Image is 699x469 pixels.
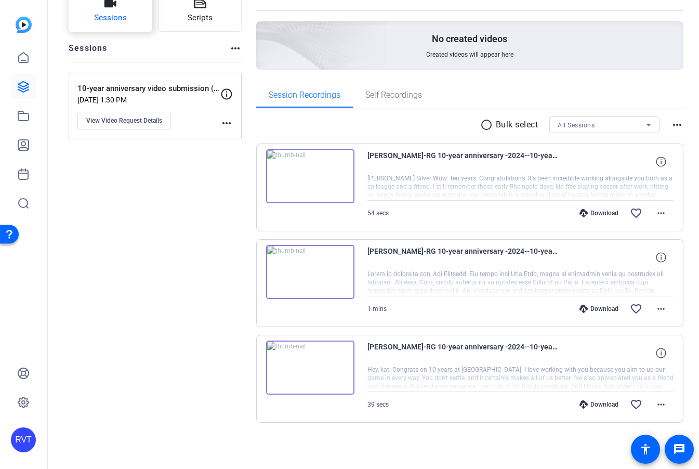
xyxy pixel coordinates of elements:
span: 54 secs [367,210,389,217]
span: Session Recordings [269,91,340,99]
span: 1 mins [367,305,387,312]
span: Sessions [94,12,127,24]
p: Bulk select [496,119,538,131]
span: [PERSON_NAME]-RG 10-year anniversary -2024--10-year anniversary video submission -2024- -17581375... [367,245,560,270]
img: thumb-nail [266,341,354,395]
mat-icon: radio_button_unchecked [480,119,496,131]
div: Download [574,209,624,217]
p: 10-year anniversary video submission (2024) [77,83,220,95]
img: blue-gradient.svg [16,17,32,33]
p: No created videos [432,33,507,45]
mat-icon: more_horiz [655,303,667,315]
mat-icon: favorite_border [630,207,642,219]
mat-icon: more_horiz [655,398,667,411]
img: thumb-nail [266,149,354,203]
div: Download [574,400,624,409]
mat-icon: more_horiz [655,207,667,219]
span: Self Recordings [365,91,422,99]
span: All Sessions [558,122,595,129]
mat-icon: more_horiz [671,119,683,131]
span: View Video Request Details [86,116,162,125]
mat-icon: more_horiz [229,42,242,55]
span: Scripts [188,12,213,24]
div: Download [574,305,624,313]
div: RVT [11,427,36,452]
span: [PERSON_NAME]-RG 10-year anniversary -2024--10-year anniversary video submission -2024- -17581563... [367,149,560,174]
span: 39 secs [367,401,389,408]
button: View Video Request Details [77,112,171,129]
mat-icon: favorite_border [630,398,642,411]
mat-icon: more_horiz [220,117,233,129]
mat-icon: accessibility [639,443,652,455]
mat-icon: favorite_border [630,303,642,315]
img: thumb-nail [266,245,354,299]
span: Created videos will appear here [426,50,513,59]
p: [DATE] 1:30 PM [77,96,220,104]
mat-icon: message [673,443,685,455]
h2: Sessions [69,42,108,62]
span: [PERSON_NAME]-RG 10-year anniversary -2024--10-year anniversary video submission -2024- -17580578... [367,341,560,366]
